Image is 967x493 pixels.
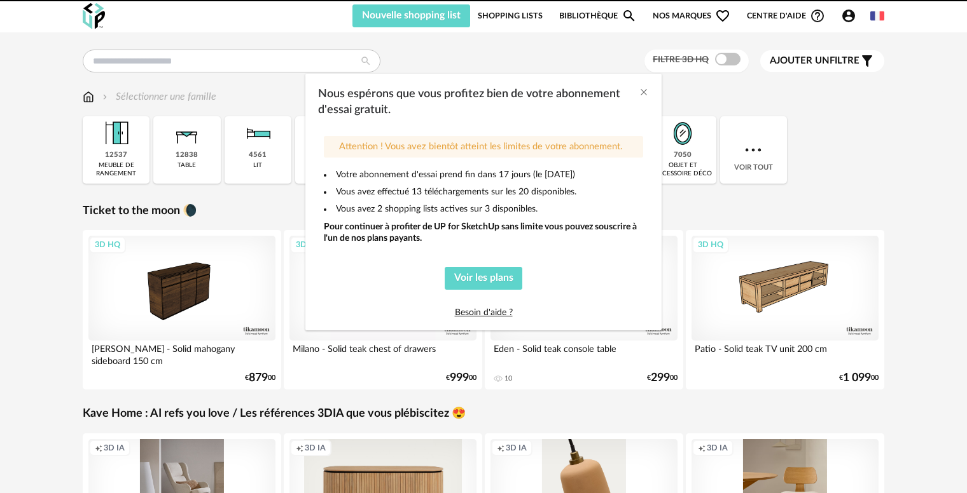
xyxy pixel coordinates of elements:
li: Vous avez effectué 13 téléchargements sur les 20 disponibles. [324,186,643,198]
span: Attention ! Vous avez bientôt atteint les limites de votre abonnement. [339,142,622,151]
button: Voir les plans [445,267,523,290]
div: Pour continuer à profiter de UP for SketchUp sans limite vous pouvez souscrire à l'un de nos plan... [324,221,643,244]
div: dialog [305,74,662,330]
li: Vous avez 2 shopping lists actives sur 3 disponibles. [324,203,643,215]
li: Votre abonnement d'essai prend fin dans 17 jours (le [DATE]) [324,169,643,180]
button: Close [639,86,649,100]
a: Besoin d'aide ? [455,308,513,317]
span: Nous espérons que vous profitez bien de votre abonnement d'essai gratuit. [318,88,620,115]
span: Voir les plans [454,273,513,283]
